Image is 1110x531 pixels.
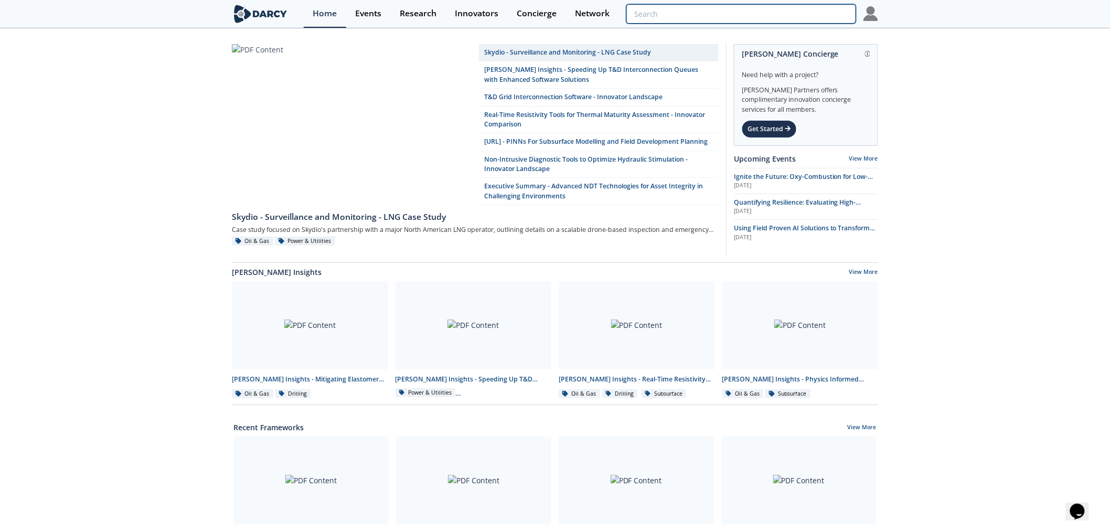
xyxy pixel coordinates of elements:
[734,198,878,216] a: Quantifying Resilience: Evaluating High-Impact, Low-Frequency (HILF) Events [DATE]
[479,178,719,205] a: Executive Summary - Advanced NDT Technologies for Asset Integrity in Challenging Environments
[734,198,861,216] span: Quantifying Resilience: Evaluating High-Impact, Low-Frequency (HILF) Events
[479,61,719,89] a: [PERSON_NAME] Insights - Speeding Up T&D Interconnection Queues with Enhanced Software Solutions
[734,224,878,241] a: Using Field Proven AI Solutions to Transform Safety Programs [DATE]
[479,89,719,106] a: T&D Grid Interconnection Software - Innovator Landscape
[742,45,870,63] div: [PERSON_NAME] Concierge
[848,423,877,433] a: View More
[849,155,878,162] a: View More
[232,237,273,246] div: Oil & Gas
[479,107,719,134] a: Real-Time Resistivity Tools for Thermal Maturity Assessment - Innovator Comparison
[392,281,556,399] a: PDF Content [PERSON_NAME] Insights - Speeding Up T&D Interconnection Queues with Enhanced Softwar...
[275,389,311,399] div: Drilling
[626,4,856,24] input: Advanced Search
[742,120,797,138] div: Get Started
[396,388,456,398] div: Power & Utilities
[734,207,878,216] div: [DATE]
[234,422,304,433] a: Recent Frameworks
[765,389,810,399] div: Subsurface
[865,51,871,57] img: information.svg
[734,172,873,190] span: Ignite the Future: Oxy-Combustion for Low-Carbon Power
[517,9,557,18] div: Concierge
[559,389,600,399] div: Oil & Gas
[455,9,498,18] div: Innovators
[734,182,878,190] div: [DATE]
[742,80,870,114] div: [PERSON_NAME] Partners offers complimentary innovation concierge services for all members.
[479,44,719,61] a: Skydio - Surveillance and Monitoring - LNG Case Study
[313,9,337,18] div: Home
[396,375,552,384] div: [PERSON_NAME] Insights - Speeding Up T&D Interconnection Queues with Enhanced Software Solutions
[722,375,879,384] div: [PERSON_NAME] Insights - Physics Informed Neural Networks to Accelerate Subsurface Scenario Analysis
[863,6,878,21] img: Profile
[228,281,392,399] a: PDF Content [PERSON_NAME] Insights - Mitigating Elastomer Swelling Issue in Downhole Drilling Mud...
[232,211,719,224] div: Skydio - Surveillance and Monitoring - LNG Case Study
[575,9,610,18] div: Network
[1066,489,1100,521] iframe: chat widget
[602,389,638,399] div: Drilling
[849,268,878,278] a: View More
[232,389,273,399] div: Oil & Gas
[355,9,381,18] div: Events
[742,63,870,80] div: Need help with a project?
[734,224,876,242] span: Using Field Proven AI Solutions to Transform Safety Programs
[642,389,687,399] div: Subsurface
[734,153,796,164] a: Upcoming Events
[559,375,715,384] div: [PERSON_NAME] Insights - Real-Time Resistivity Tools for Thermal Maturity Assessment in Unconvent...
[555,281,719,399] a: PDF Content [PERSON_NAME] Insights - Real-Time Resistivity Tools for Thermal Maturity Assessment ...
[719,281,882,399] a: PDF Content [PERSON_NAME] Insights - Physics Informed Neural Networks to Accelerate Subsurface Sc...
[722,389,764,399] div: Oil & Gas
[232,267,322,278] a: [PERSON_NAME] Insights
[479,151,719,178] a: Non-Intrusive Diagnostic Tools to Optimize Hydraulic Stimulation - Innovator Landscape
[275,237,335,246] div: Power & Utilities
[400,9,436,18] div: Research
[232,5,289,23] img: logo-wide.svg
[479,133,719,151] a: [URL] - PINNs For Subsurface Modelling and Field Development Planning
[232,223,719,236] div: Case study focused on Skydio's partnership with a major North American LNG operator, outlining de...
[734,233,878,242] div: [DATE]
[232,375,388,384] div: [PERSON_NAME] Insights - Mitigating Elastomer Swelling Issue in Downhole Drilling Mud Motors
[734,172,878,190] a: Ignite the Future: Oxy-Combustion for Low-Carbon Power [DATE]
[232,205,719,223] a: Skydio - Surveillance and Monitoring - LNG Case Study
